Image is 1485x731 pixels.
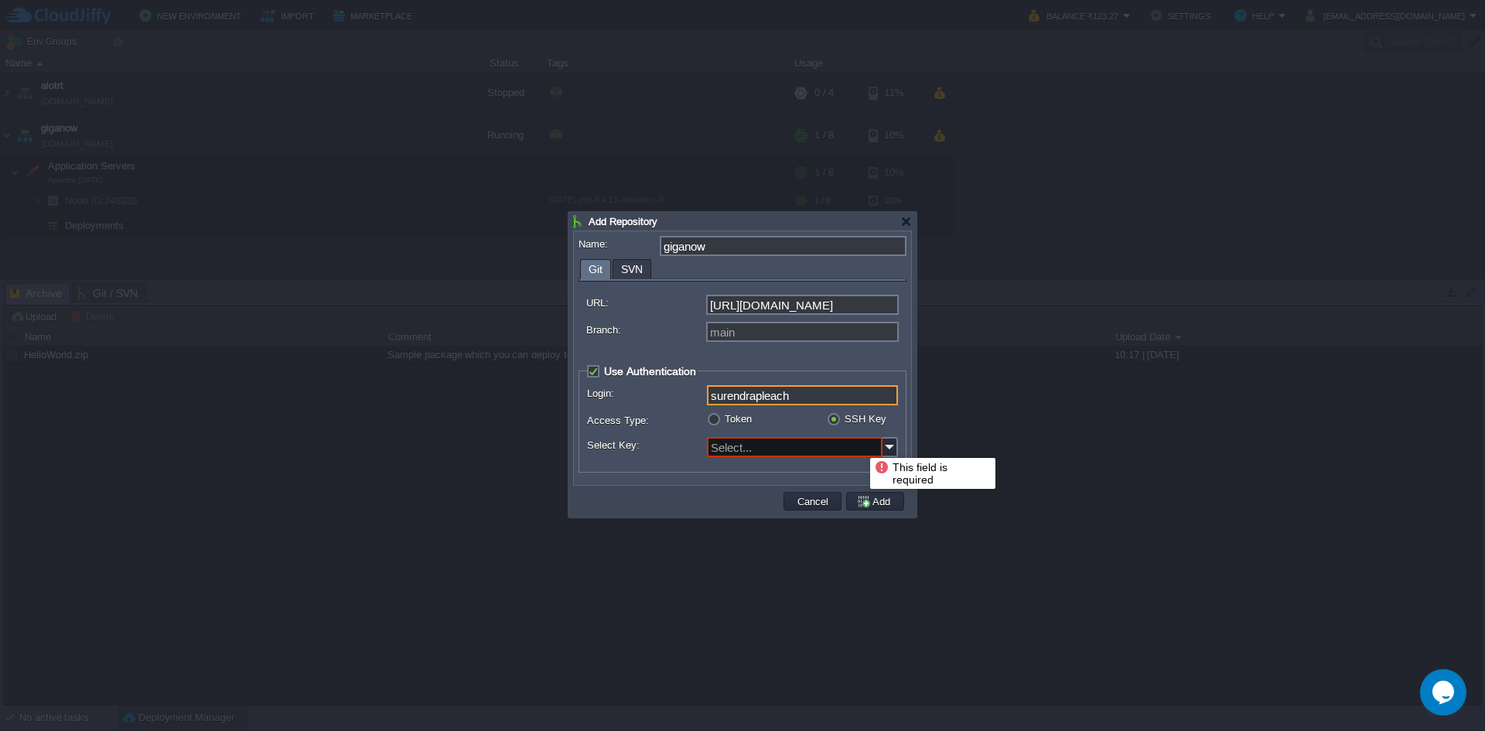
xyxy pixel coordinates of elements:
span: SVN [621,260,643,278]
iframe: chat widget [1420,669,1470,716]
span: Use Authentication [604,365,696,377]
div: This field is required [874,459,992,487]
label: Access Type: [587,412,705,429]
button: Cancel [793,494,833,508]
label: Select Key: [587,437,705,453]
label: Name: [579,236,658,252]
label: Token [725,413,752,425]
span: Git [589,260,603,279]
label: SSH Key [845,413,886,425]
span: Add Repository [589,216,657,227]
label: URL: [586,295,705,311]
label: Branch: [586,322,705,338]
button: Add [856,494,895,508]
label: Login: [587,385,705,401]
